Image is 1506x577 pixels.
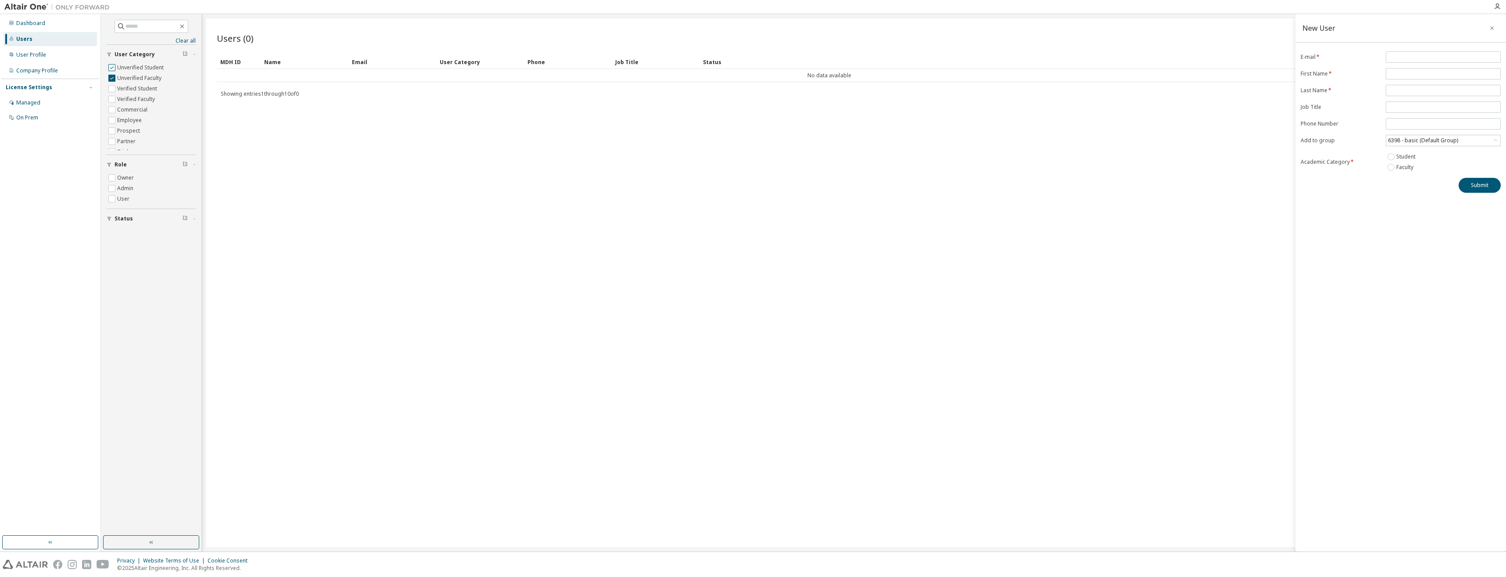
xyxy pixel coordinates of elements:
[16,99,40,106] div: Managed
[117,105,149,115] label: Commercial
[1301,104,1380,111] label: Job Title
[1302,25,1335,32] div: New User
[183,51,188,58] span: Clear filter
[16,67,58,74] div: Company Profile
[6,84,52,91] div: License Settings
[221,90,299,97] span: Showing entries 1 through 10 of 0
[68,560,77,569] img: instagram.svg
[16,51,46,58] div: User Profile
[217,69,1442,82] td: No data available
[3,560,48,569] img: altair_logo.svg
[16,20,45,27] div: Dashboard
[1301,87,1380,94] label: Last Name
[183,161,188,168] span: Clear filter
[115,161,127,168] span: Role
[183,215,188,222] span: Clear filter
[264,55,345,69] div: Name
[1301,137,1380,144] label: Add to group
[143,557,208,564] div: Website Terms of Use
[107,37,196,44] a: Clear all
[82,560,91,569] img: linkedin.svg
[107,45,196,64] button: User Category
[1301,120,1380,127] label: Phone Number
[117,194,131,204] label: User
[115,215,133,222] span: Status
[1396,151,1417,162] label: Student
[217,32,254,44] span: Users (0)
[117,183,135,194] label: Admin
[117,136,137,147] label: Partner
[1396,162,1415,173] label: Faculty
[16,114,38,121] div: On Prem
[1459,178,1501,193] button: Submit
[53,560,62,569] img: facebook.svg
[1301,54,1380,61] label: E-mail
[117,126,142,136] label: Prospect
[4,3,114,11] img: Altair One
[117,564,253,572] p: © 2025 Altair Engineering, Inc. All Rights Reserved.
[352,55,433,69] div: Email
[16,36,32,43] div: Users
[703,55,1438,69] div: Status
[117,73,163,83] label: Unverified Faculty
[1301,70,1380,77] label: First Name
[615,55,696,69] div: Job Title
[117,83,159,94] label: Verified Student
[440,55,520,69] div: User Category
[117,147,130,157] label: Trial
[117,94,157,105] label: Verified Faculty
[117,115,143,126] label: Employee
[117,173,136,183] label: Owner
[107,209,196,228] button: Status
[208,557,253,564] div: Cookie Consent
[97,560,109,569] img: youtube.svg
[220,55,257,69] div: MDH ID
[115,51,155,58] span: User Category
[1387,136,1459,145] div: 6398 - basic (Default Group)
[1301,159,1380,166] label: Academic Category
[117,62,165,73] label: Unverified Student
[117,557,143,564] div: Privacy
[107,155,196,174] button: Role
[1386,135,1500,146] div: 6398 - basic (Default Group)
[527,55,608,69] div: Phone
